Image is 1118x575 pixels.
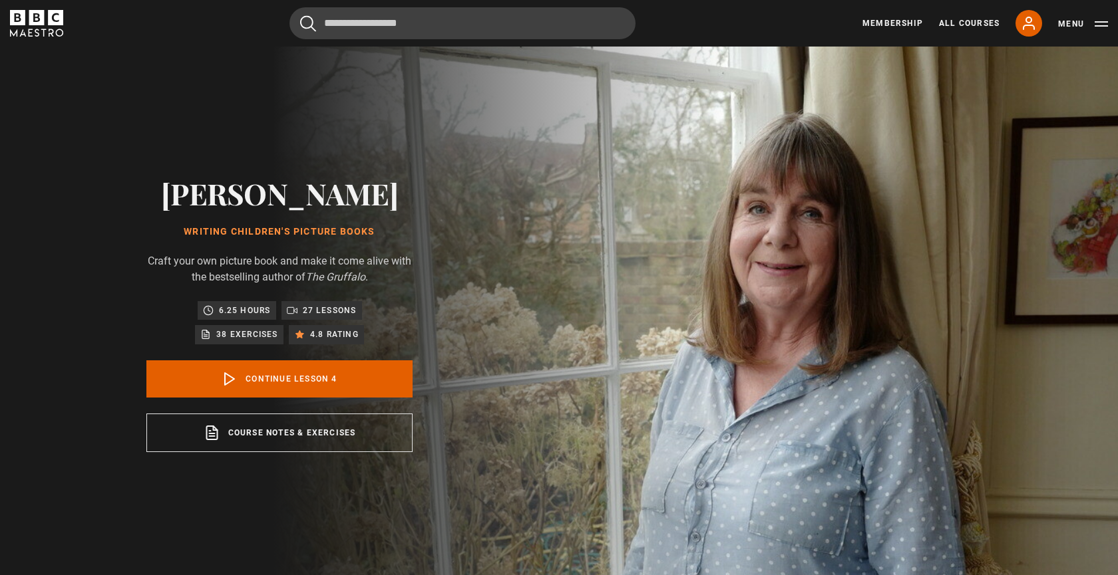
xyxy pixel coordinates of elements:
[939,17,1000,29] a: All Courses
[146,227,413,237] h1: Writing Children's Picture Books
[310,328,359,341] p: 4.8 rating
[146,253,413,285] p: Craft your own picture book and make it come alive with the bestselling author of .
[289,7,636,39] input: Search
[146,176,413,210] h2: [PERSON_NAME]
[216,328,278,341] p: 38 exercises
[10,10,63,37] svg: BBC Maestro
[219,304,271,317] p: 6.25 hours
[303,304,357,317] p: 27 lessons
[862,17,923,29] a: Membership
[305,271,365,283] i: The Gruffalo
[300,15,316,32] button: Submit the search query
[146,360,413,398] a: Continue lesson 4
[1058,17,1108,31] button: Toggle navigation
[146,413,413,452] a: Course notes & exercises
